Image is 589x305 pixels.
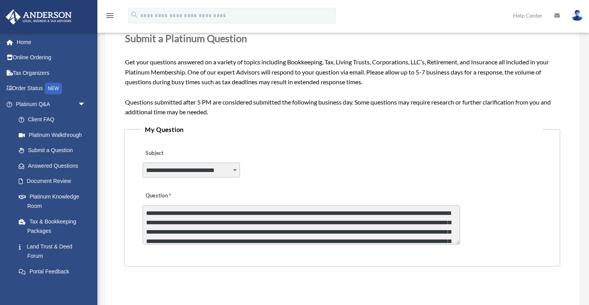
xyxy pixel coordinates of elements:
a: Online Ordering [5,50,97,66]
a: Tax & Bookkeeping Packages [11,214,97,239]
a: Document Review [11,174,97,189]
a: Client FAQ [11,112,97,128]
label: Question [143,191,203,202]
a: Platinum Knowledge Room [11,189,97,214]
a: Platinum Q&Aarrow_drop_down [5,96,97,112]
a: Portal Feedback [11,264,97,279]
div: NEW [45,83,62,94]
a: Platinum Walkthrough [11,127,97,143]
img: Anderson Advisors Platinum Portal [4,9,74,25]
img: User Pic [571,10,583,21]
a: Submit a Question [11,143,93,158]
i: search [130,11,139,19]
legend: My Question [142,124,542,135]
a: Answered Questions [11,158,97,174]
a: Land Trust & Deed Forum [11,239,97,264]
a: menu [105,14,115,20]
i: menu [105,11,115,20]
span: Submit a Platinum Question [125,32,247,44]
a: Home [5,34,97,50]
a: Tax Organizers [5,65,97,81]
a: Order StatusNEW [5,81,97,97]
label: Subject [143,148,217,159]
span: arrow_drop_down [78,96,93,112]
